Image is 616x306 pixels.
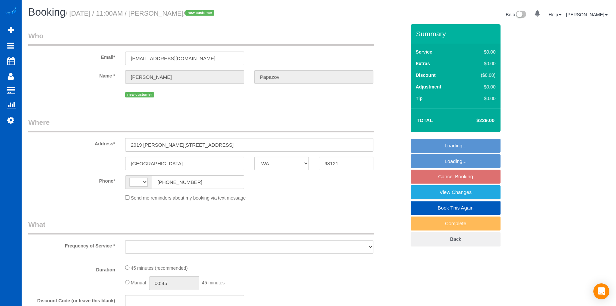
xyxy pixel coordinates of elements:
[23,70,120,79] label: Name *
[467,95,496,102] div: $0.00
[4,7,17,16] img: Automaid Logo
[131,195,246,201] span: Send me reminders about my booking via text message
[416,30,497,38] h3: Summary
[183,10,216,17] span: /
[23,295,120,304] label: Discount Code (or leave this blank)
[23,175,120,184] label: Phone*
[319,157,373,170] input: Zip Code*
[23,240,120,249] label: Frequency of Service *
[467,49,496,55] div: $0.00
[185,10,214,16] span: new customer
[416,49,432,55] label: Service
[506,12,526,17] a: Beta
[467,60,496,67] div: $0.00
[23,138,120,147] label: Address*
[417,117,433,123] strong: Total
[152,175,244,189] input: Phone*
[593,283,609,299] div: Open Intercom Messenger
[566,12,608,17] a: [PERSON_NAME]
[416,95,423,102] label: Tip
[411,232,501,246] a: Back
[125,70,244,84] input: First Name*
[416,72,436,78] label: Discount
[125,157,244,170] input: City*
[131,265,188,271] span: 45 minutes (recommended)
[28,6,66,18] span: Booking
[66,10,216,17] small: / [DATE] / 11:00AM / [PERSON_NAME]
[411,201,501,215] a: Book This Again
[28,31,374,46] legend: Who
[416,83,441,90] label: Adjustment
[515,11,526,19] img: New interface
[125,92,154,97] span: new customer
[28,220,374,234] legend: What
[23,52,120,61] label: Email*
[202,280,225,285] span: 45 minutes
[548,12,561,17] a: Help
[467,83,496,90] div: $0.00
[416,60,430,67] label: Extras
[467,72,496,78] div: ($0.00)
[254,70,373,84] input: Last Name*
[23,264,120,273] label: Duration
[457,118,495,123] h4: $229.00
[28,117,374,132] legend: Where
[411,185,501,199] a: View Changes
[125,52,244,65] input: Email*
[131,280,146,285] span: Manual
